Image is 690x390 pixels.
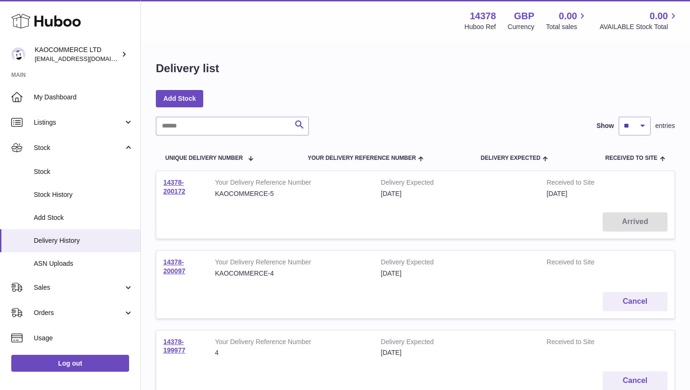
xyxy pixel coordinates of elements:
[546,22,588,31] span: Total sales
[381,178,532,189] strong: Delivery Expected
[165,155,243,161] span: Unique Delivery Number
[215,269,367,278] div: KAOCOMMERCE-4
[34,213,133,222] span: Add Stock
[163,179,185,195] a: 14378-200172
[34,167,133,176] span: Stock
[655,121,675,130] span: entries
[650,10,668,22] span: 0.00
[215,348,367,357] div: 4
[34,143,123,152] span: Stock
[481,155,540,161] span: Delivery Expected
[34,236,133,245] span: Delivery History
[34,259,133,268] span: ASN Uploads
[215,337,367,349] strong: Your Delivery Reference Number
[11,47,25,61] img: hello@lunera.co.uk
[470,10,496,22] strong: 14378
[381,348,532,357] div: [DATE]
[34,308,123,317] span: Orders
[34,190,133,199] span: Stock History
[465,22,496,31] div: Huboo Ref
[307,155,416,161] span: Your Delivery Reference Number
[35,55,138,62] span: [EMAIL_ADDRESS][DOMAIN_NAME]
[547,337,626,349] strong: Received to Site
[381,189,532,198] div: [DATE]
[599,22,679,31] span: AVAILABLE Stock Total
[597,121,614,130] label: Show
[547,258,626,269] strong: Received to Site
[547,178,626,189] strong: Received to Site
[547,190,567,197] span: [DATE]
[599,10,679,31] a: 0.00 AVAILABLE Stock Total
[381,337,532,349] strong: Delivery Expected
[381,258,532,269] strong: Delivery Expected
[215,189,367,198] div: KAOCOMMERCE-5
[559,10,577,22] span: 0.00
[603,292,667,311] button: Cancel
[34,93,133,102] span: My Dashboard
[514,10,534,22] strong: GBP
[156,90,203,107] a: Add Stock
[163,258,185,275] a: 14378-200097
[215,258,367,269] strong: Your Delivery Reference Number
[35,45,119,63] div: KAOCOMMERCE LTD
[546,10,588,31] a: 0.00 Total sales
[163,338,185,354] a: 14378-199977
[508,22,535,31] div: Currency
[215,178,367,189] strong: Your Delivery Reference Number
[34,334,133,343] span: Usage
[381,269,532,278] div: [DATE]
[156,61,219,76] h1: Delivery list
[34,283,123,292] span: Sales
[34,118,123,127] span: Listings
[11,355,129,372] a: Log out
[605,155,657,161] span: Received to Site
